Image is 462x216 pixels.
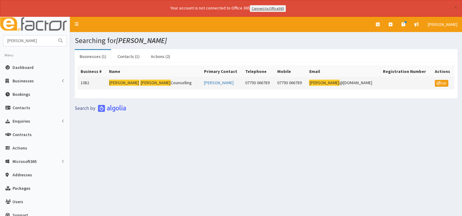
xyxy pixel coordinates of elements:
span: Enquiries [13,118,30,124]
th: Name [106,66,201,77]
span: Actions [13,145,27,151]
span: Bookings [13,92,30,97]
div: Your account is not connected to Office 365 [49,5,407,12]
span: Microsoft365 [13,159,37,164]
td: 07793 066789 [243,77,275,89]
span: Businesses [13,78,34,84]
mark: [PERSON_NAME] [140,80,171,86]
th: Primary Contact [201,66,243,77]
i: [PERSON_NAME] [116,36,167,45]
a: Businesses (1) [75,50,111,63]
a: Actions (2) [146,50,175,63]
th: Business # [78,66,107,77]
td: 07793 066789 [275,77,307,89]
span: Dashboard [13,65,34,70]
td: @[DOMAIN_NAME] [307,77,380,89]
th: Actions [432,66,454,77]
th: Telephone [243,66,275,77]
span: [PERSON_NAME] [428,22,457,27]
td: 1082 [78,77,107,89]
td: Counselling [106,77,201,89]
img: search-by-algolia-light-background.png [75,105,126,112]
a: [PERSON_NAME] [423,17,462,32]
button: × [454,4,457,11]
th: Mobile [275,66,307,77]
span: Contacts [13,105,30,110]
input: Search... [3,35,55,46]
span: Packages [13,185,31,191]
a: Contacts (1) [113,50,144,63]
span: Addresses [13,172,32,178]
mark: [PERSON_NAME] [309,80,340,86]
span: Users [13,199,23,204]
a: [PERSON_NAME] [204,80,234,85]
th: Email [307,66,380,77]
th: Registration Number [380,66,432,77]
mark: [PERSON_NAME] [109,80,140,86]
h1: Searching for [75,37,457,45]
a: Edit [435,80,448,87]
span: Contracts [13,132,32,137]
a: Connect to Office365 [250,5,286,12]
